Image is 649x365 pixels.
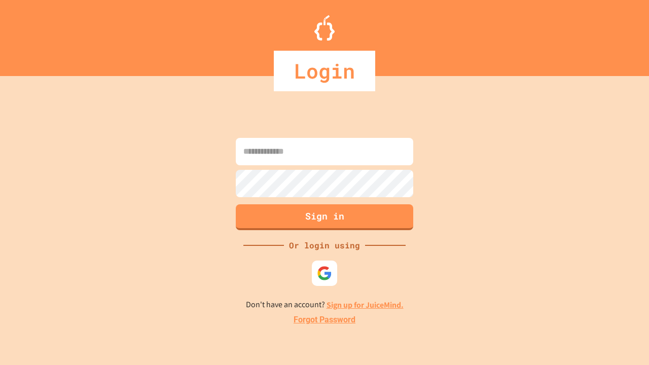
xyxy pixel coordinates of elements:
[274,51,375,91] div: Login
[246,299,404,311] p: Don't have an account?
[327,300,404,310] a: Sign up for JuiceMind.
[317,266,332,281] img: google-icon.svg
[314,15,335,41] img: Logo.svg
[284,239,365,251] div: Or login using
[294,314,355,326] a: Forgot Password
[236,204,413,230] button: Sign in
